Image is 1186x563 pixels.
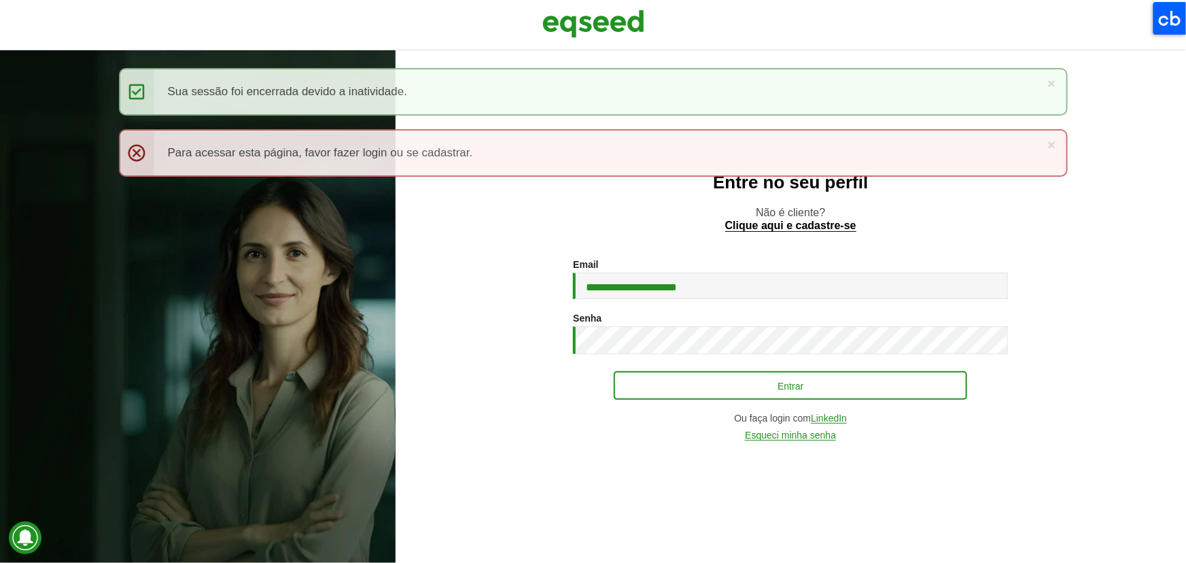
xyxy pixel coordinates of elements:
[423,173,1159,192] h2: Entre no seu perfil
[119,129,1068,177] div: Para acessar esta página, favor fazer login ou se cadastrar.
[1047,137,1056,152] a: ×
[573,260,598,269] label: Email
[542,7,644,41] img: EqSeed Logo
[1047,76,1056,90] a: ×
[423,206,1159,232] p: Não é cliente?
[745,430,836,441] a: Esqueci minha senha
[573,313,601,323] label: Senha
[614,371,967,400] button: Entrar
[725,220,856,232] a: Clique aqui e cadastre-se
[573,413,1008,424] div: Ou faça login com
[119,68,1068,116] div: Sua sessão foi encerrada devido a inatividade.
[811,413,847,424] a: LinkedIn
